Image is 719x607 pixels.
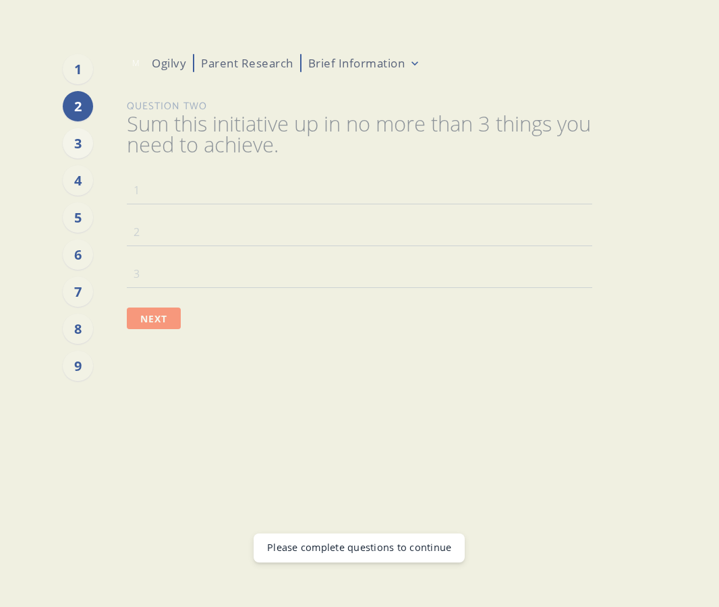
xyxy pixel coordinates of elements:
div: 2 [63,91,93,121]
button: Next [127,308,181,329]
div: 1 [63,54,93,84]
svg: Maddie Williamson [127,54,145,72]
div: 7 [63,277,93,307]
p: Brief Information [308,55,405,71]
div: 6 [63,239,93,270]
div: 4 [63,165,93,196]
p: Ogilvy [152,55,186,71]
span: 1 [134,183,140,198]
p: Question Two [127,99,592,113]
span: 2 [134,225,140,239]
div: Please complete questions to continue [267,542,451,554]
span: 3 [134,266,140,281]
div: M [127,54,145,72]
div: 8 [63,314,93,344]
div: 9 [63,351,93,381]
p: Parent Research [201,55,293,71]
span: Sum this initiative up in no more than 3 things you need to achieve. [127,113,592,155]
div: 5 [63,202,93,233]
button: Brief Information [308,55,422,71]
div: 3 [63,128,93,158]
